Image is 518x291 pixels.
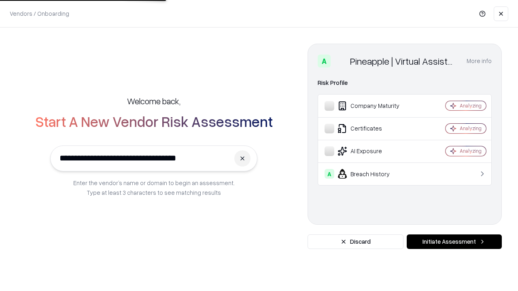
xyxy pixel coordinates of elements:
[325,146,421,156] div: AI Exposure
[334,55,347,67] img: Pineapple | Virtual Assistant Agency
[325,101,421,111] div: Company Maturity
[73,178,235,197] p: Enter the vendor’s name or domain to begin an assessment. Type at least 3 characters to see match...
[10,9,69,18] p: Vendors / Onboarding
[460,102,482,109] div: Analyzing
[467,54,492,68] button: More info
[127,95,180,107] h5: Welcome back,
[308,234,403,249] button: Discard
[318,78,492,88] div: Risk Profile
[325,169,334,179] div: A
[325,124,421,133] div: Certificates
[318,55,331,67] div: A
[460,125,482,132] div: Analyzing
[350,55,457,67] div: Pineapple | Virtual Assistant Agency
[407,234,502,249] button: Initiate Assessment
[460,148,482,154] div: Analyzing
[35,113,273,129] h2: Start A New Vendor Risk Assessment
[325,169,421,179] div: Breach History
